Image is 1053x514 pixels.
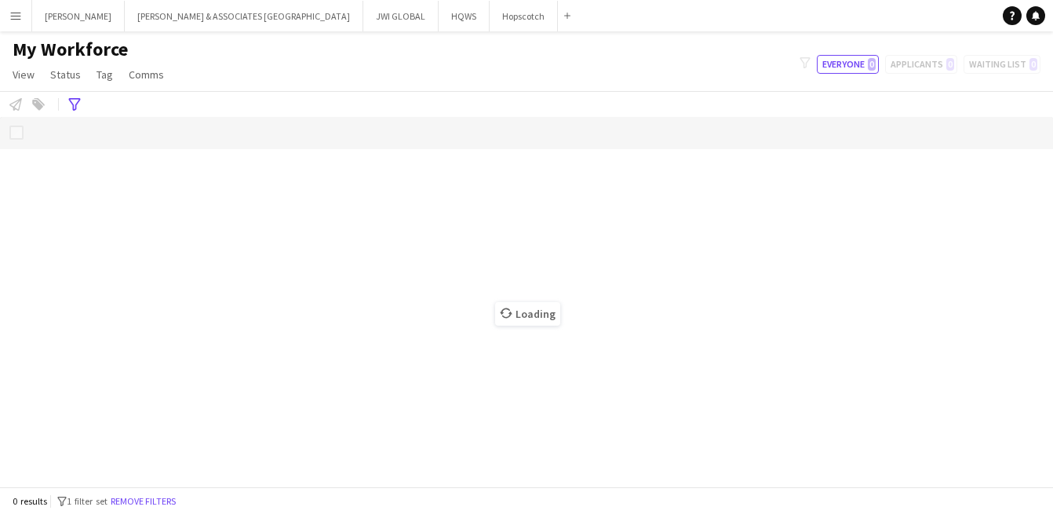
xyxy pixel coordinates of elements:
[490,1,558,31] button: Hopscotch
[44,64,87,85] a: Status
[6,64,41,85] a: View
[107,493,179,510] button: Remove filters
[13,67,35,82] span: View
[868,58,876,71] span: 0
[90,64,119,85] a: Tag
[32,1,125,31] button: [PERSON_NAME]
[97,67,113,82] span: Tag
[122,64,170,85] a: Comms
[65,95,84,114] app-action-btn: Advanced filters
[13,38,128,61] span: My Workforce
[125,1,363,31] button: [PERSON_NAME] & ASSOCIATES [GEOGRAPHIC_DATA]
[363,1,439,31] button: JWI GLOBAL
[50,67,81,82] span: Status
[67,495,107,507] span: 1 filter set
[439,1,490,31] button: HQWS
[129,67,164,82] span: Comms
[495,302,560,326] span: Loading
[817,55,879,74] button: Everyone0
